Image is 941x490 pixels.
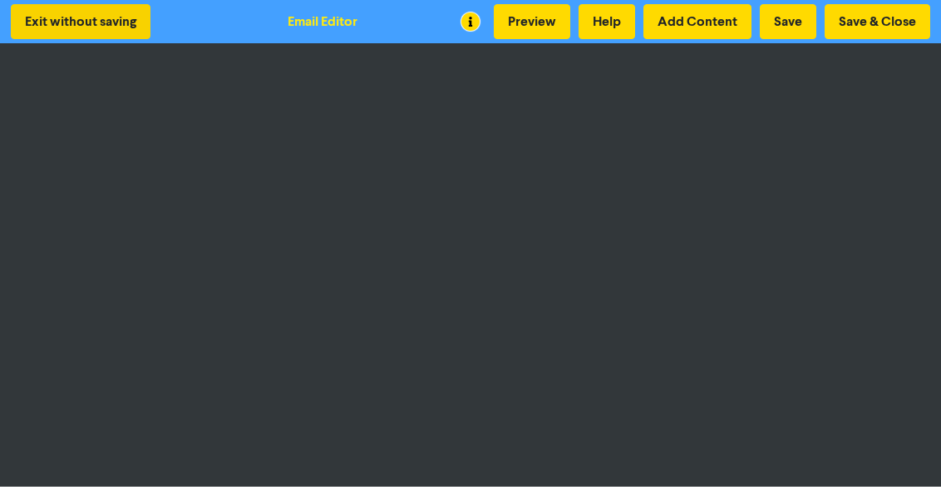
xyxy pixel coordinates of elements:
button: Save & Close [825,4,930,39]
div: Email Editor [288,12,357,32]
button: Exit without saving [11,4,150,39]
button: Help [579,4,635,39]
button: Preview [494,4,570,39]
button: Save [760,4,816,39]
button: Add Content [643,4,751,39]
